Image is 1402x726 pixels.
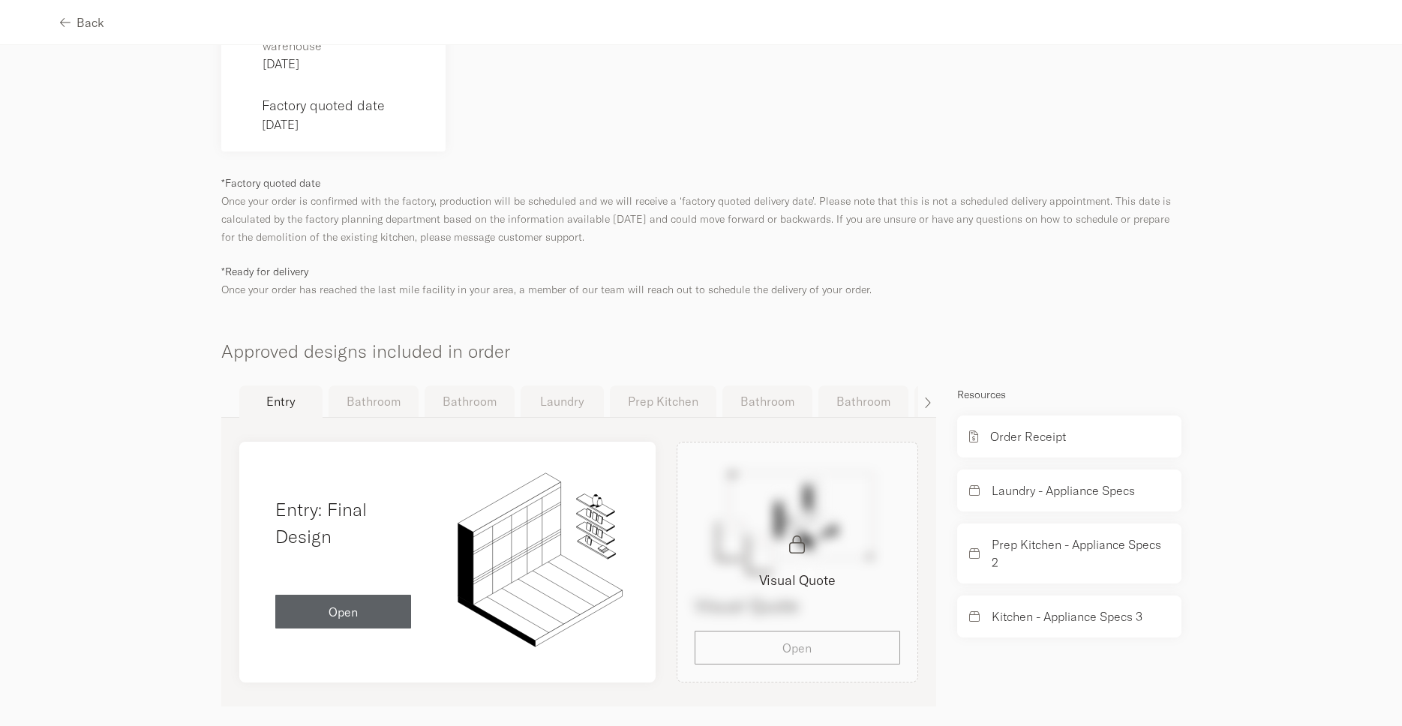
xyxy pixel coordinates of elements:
p: Once your order is confirmed with the factory, production will be scheduled and we will receive a... [221,174,1181,246]
button: Bathroom [818,385,908,417]
button: Bathroom [722,385,812,417]
h4: Entry: Final Design [275,496,412,550]
button: Bathroom [425,385,515,417]
p: Kitchen - Appliance Specs 3 [992,607,1142,625]
h4: Approved designs included in order [221,315,1181,364]
span: Back [77,16,104,28]
p: [DATE] [262,115,428,133]
p: [DATE] [263,55,428,73]
img: other.svg [447,460,638,651]
p: Resources [957,385,1181,403]
button: Prep Kitchen [610,385,716,417]
span: *Factory quoted date [221,176,320,190]
button: Bathroom [329,385,419,417]
span: *Ready for delivery [221,265,308,278]
span: Open [329,606,358,618]
p: Laundry - Appliance Specs [992,481,1135,499]
p: Order Receipt [990,427,1066,445]
h6: Factory quoted date [262,95,428,115]
button: Open [275,595,412,628]
button: Laundry [521,385,604,417]
p: Prep Kitchen - Appliance Specs 2 [992,535,1169,571]
button: Back [60,5,104,39]
p: Once your order has reached the last mile facility in your area, a member of our team will reach ... [221,262,1181,298]
button: Entry [239,385,323,418]
button: Kitchen [914,385,998,417]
